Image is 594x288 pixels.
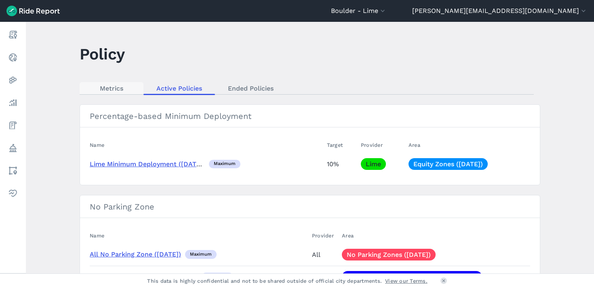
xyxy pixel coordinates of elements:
button: Boulder - Lime [331,6,387,16]
a: No Parking Zones ([DATE]) [342,249,436,260]
a: Equity Zones ([DATE]) [409,158,488,170]
a: View our Terms. [385,277,428,285]
button: [PERSON_NAME][EMAIL_ADDRESS][DOMAIN_NAME] [412,6,588,16]
a: Active Policies [143,82,215,94]
td: 10% [324,153,358,175]
th: Target [324,137,358,153]
a: Heatmaps [6,73,20,87]
h3: No Parking Zone [80,195,540,218]
th: Name [90,228,309,244]
a: [PERSON_NAME] Link Trail No Parking Zone [90,273,229,281]
th: Provider [358,137,405,153]
div: maximum [202,273,233,282]
a: Fees [6,118,20,133]
div: maximum [185,250,217,259]
a: Policy [6,141,20,155]
div: maximum [209,160,240,169]
a: Report [6,28,20,42]
a: Analyze [6,95,20,110]
a: NPZ: [PERSON_NAME] Link Trail ([DATE]) [342,271,482,283]
a: Metrics [80,82,143,94]
h1: Policy [80,43,125,65]
img: Ride Report [6,6,60,16]
th: Provider [309,228,339,244]
a: Health [6,186,20,201]
th: Area [339,228,530,244]
div: All [312,249,335,260]
a: All No Parking Zone ([DATE]) [90,250,181,258]
h3: Percentage-based Minimum Deployment [80,105,540,127]
a: Realtime [6,50,20,65]
th: Area [405,137,530,153]
th: Name [90,137,324,153]
a: Lime Minimum Deployment ([DATE]) [90,160,205,168]
a: Areas [6,163,20,178]
a: Ended Policies [215,82,286,94]
div: All [312,271,335,283]
a: Lime [361,158,386,170]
